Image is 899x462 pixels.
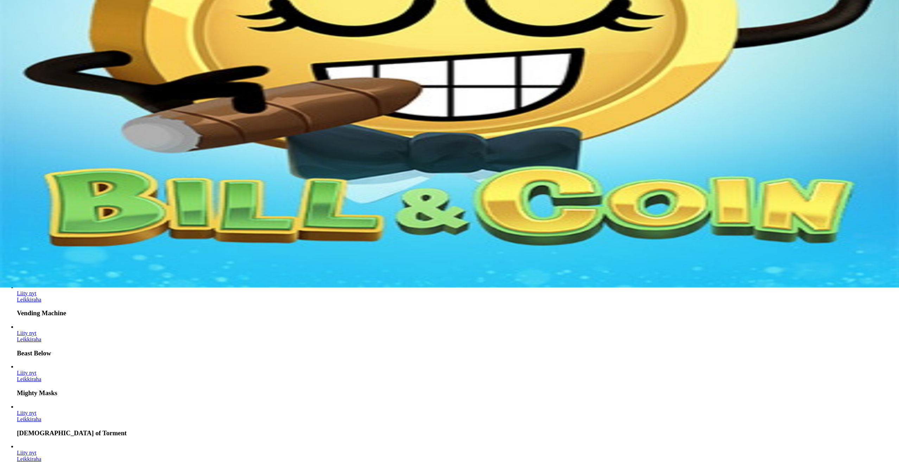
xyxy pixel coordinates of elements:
h3: Mighty Masks [17,389,896,397]
a: Temple of Torment [17,416,41,422]
span: Liity nyt [17,370,37,376]
span: Liity nyt [17,330,37,336]
h3: Beast Below [17,349,896,357]
a: Temple of Torment [17,410,37,416]
a: Vending Machine [17,297,41,303]
article: Temple of Torment [17,404,896,437]
a: Plinko [17,456,41,462]
span: Liity nyt [17,450,37,456]
article: Beast Below [17,324,896,357]
a: Mighty Masks [17,370,37,376]
span: Liity nyt [17,290,37,296]
a: Beast Below [17,336,41,342]
h3: Vending Machine [17,309,896,317]
a: Vending Machine [17,290,37,296]
article: Vending Machine [17,284,896,317]
h3: [DEMOGRAPHIC_DATA] of Torment [17,429,896,437]
a: Mighty Masks [17,376,41,382]
article: Mighty Masks [17,363,896,397]
span: Liity nyt [17,410,37,416]
a: Plinko [17,450,37,456]
a: Beast Below [17,330,37,336]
